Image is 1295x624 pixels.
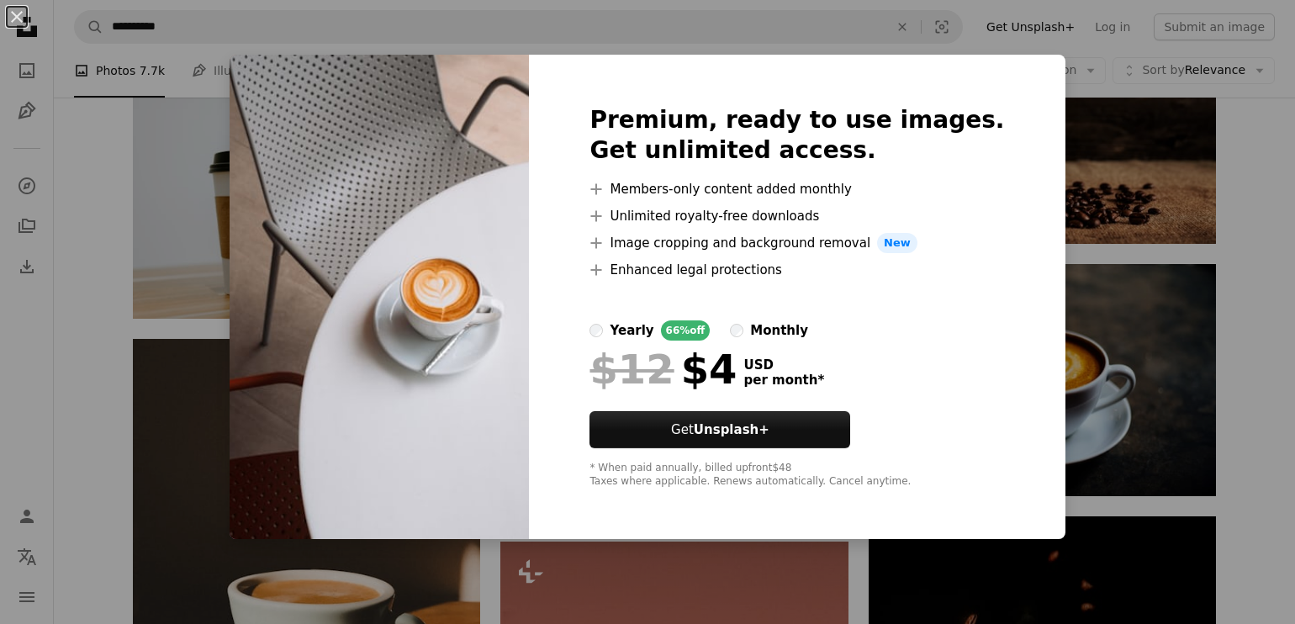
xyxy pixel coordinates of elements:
button: GetUnsplash+ [589,411,850,448]
div: $4 [589,347,737,391]
span: $12 [589,347,674,391]
span: per month * [743,373,824,388]
span: USD [743,357,824,373]
div: * When paid annually, billed upfront $48 Taxes where applicable. Renews automatically. Cancel any... [589,462,1004,489]
h2: Premium, ready to use images. Get unlimited access. [589,105,1004,166]
li: Image cropping and background removal [589,233,1004,253]
div: yearly [610,320,653,341]
span: New [877,233,917,253]
input: monthly [730,324,743,337]
strong: Unsplash+ [694,422,769,437]
li: Enhanced legal protections [589,260,1004,280]
li: Members-only content added monthly [589,179,1004,199]
li: Unlimited royalty-free downloads [589,206,1004,226]
div: 66% off [661,320,711,341]
img: premium_photo-1675676357543-dd2845de6947 [230,55,529,539]
input: yearly66%off [589,324,603,337]
div: monthly [750,320,808,341]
